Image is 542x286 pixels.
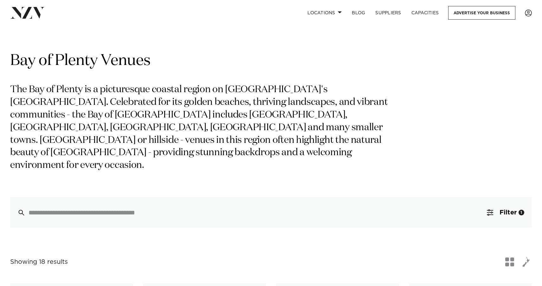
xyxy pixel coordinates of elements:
img: nzv-logo.png [10,7,45,18]
a: BLOG [347,6,370,20]
a: Capacities [406,6,444,20]
span: Filter [500,209,517,216]
div: Showing 18 results [10,257,68,267]
h1: Bay of Plenty Venues [10,51,532,71]
a: Locations [302,6,347,20]
div: 1 [519,210,524,215]
p: The Bay of Plenty is a picturesque coastal region on [GEOGRAPHIC_DATA]'s [GEOGRAPHIC_DATA]. Celeb... [10,84,402,172]
button: Filter1 [479,197,532,228]
a: SUPPLIERS [370,6,406,20]
a: Advertise your business [448,6,515,20]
